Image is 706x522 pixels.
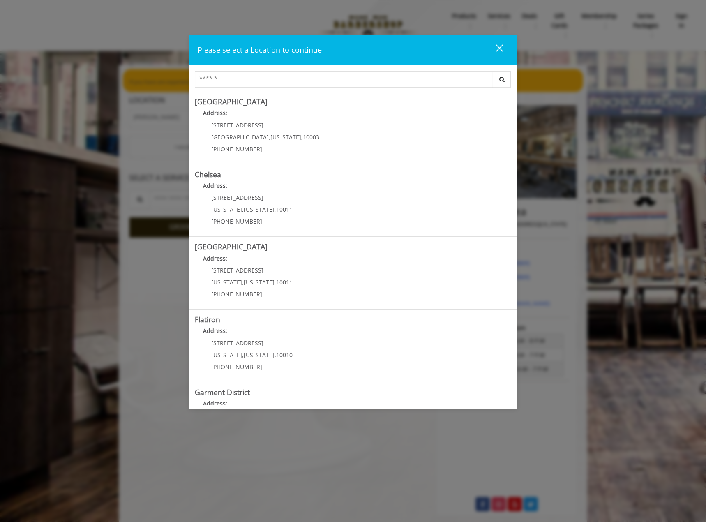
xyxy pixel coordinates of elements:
span: , [301,133,303,141]
span: [US_STATE] [244,351,275,359]
span: [US_STATE] [211,206,242,213]
input: Search Center [195,71,493,88]
span: [PHONE_NUMBER] [211,290,262,298]
span: [PHONE_NUMBER] [211,363,262,371]
span: 10010 [276,351,293,359]
span: 10011 [276,206,293,213]
span: [PHONE_NUMBER] [211,145,262,153]
span: 10003 [303,133,319,141]
b: Address: [203,327,227,335]
span: [GEOGRAPHIC_DATA] [211,133,269,141]
b: Garment District [195,387,250,397]
i: Search button [497,76,507,82]
span: , [275,351,276,359]
b: [GEOGRAPHIC_DATA] [195,242,268,252]
b: Flatiron [195,314,220,324]
span: [US_STATE] [244,206,275,213]
b: Chelsea [195,169,221,179]
div: close dialog [486,44,503,56]
span: , [275,206,276,213]
span: [STREET_ADDRESS] [211,194,263,201]
span: [PHONE_NUMBER] [211,217,262,225]
span: , [242,351,244,359]
div: Center Select [195,71,511,92]
span: , [242,206,244,213]
span: , [269,133,270,141]
b: Address: [203,109,227,117]
button: close dialog [480,42,508,58]
span: [US_STATE] [211,278,242,286]
b: Address: [203,400,227,407]
span: , [275,278,276,286]
span: , [242,278,244,286]
span: [STREET_ADDRESS] [211,266,263,274]
span: [STREET_ADDRESS] [211,121,263,129]
span: [US_STATE] [244,278,275,286]
span: Please select a Location to continue [198,45,322,55]
span: [US_STATE] [211,351,242,359]
b: Address: [203,254,227,262]
b: Address: [203,182,227,189]
b: [GEOGRAPHIC_DATA] [195,97,268,106]
span: 10011 [276,278,293,286]
span: [STREET_ADDRESS] [211,339,263,347]
span: [US_STATE] [270,133,301,141]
